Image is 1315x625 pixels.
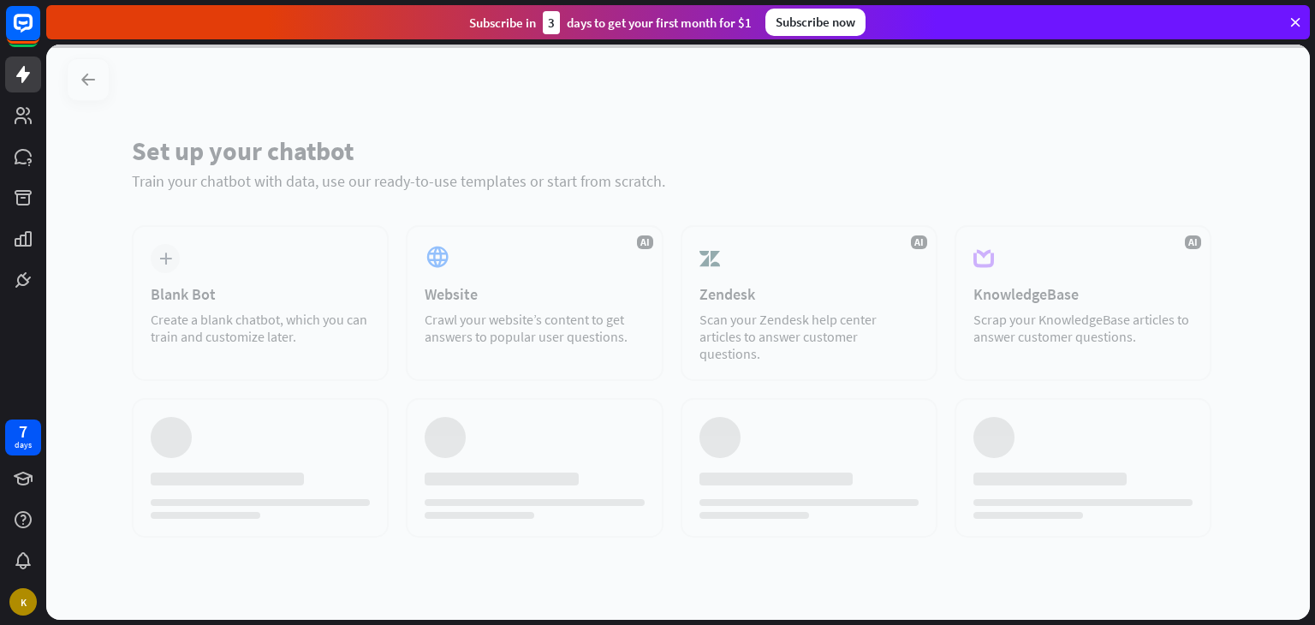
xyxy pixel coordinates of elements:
[9,588,37,616] div: K
[765,9,866,36] div: Subscribe now
[5,420,41,455] a: 7 days
[469,11,752,34] div: Subscribe in days to get your first month for $1
[19,424,27,439] div: 7
[15,439,32,451] div: days
[543,11,560,34] div: 3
